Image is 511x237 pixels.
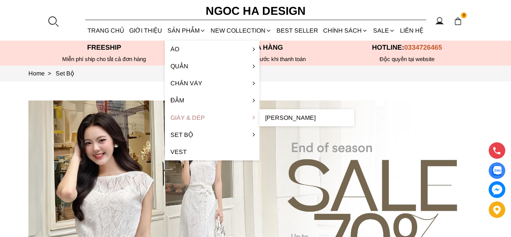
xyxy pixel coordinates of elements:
[165,143,259,160] a: Vest
[454,17,462,25] img: img-CART-ICON-ksit0nf1
[404,44,442,51] span: 0334726465
[259,109,354,126] a: [PERSON_NAME]
[165,126,259,143] a: Set Bộ
[492,166,502,176] img: Display image
[165,20,208,41] div: SẢN PHẨM
[199,2,313,20] a: Ngoc Ha Design
[56,70,74,77] a: Link to Set Bộ
[397,20,426,41] a: LIÊN HỆ
[165,109,259,126] a: Giày & Dép
[165,41,259,58] a: Áo
[165,75,259,92] a: Chân váy
[274,20,321,41] a: BEST SELLER
[208,20,274,41] a: NEW COLLECTION
[45,70,54,77] span: >
[28,70,56,77] a: Link to Home
[461,13,467,19] span: 0
[331,56,483,63] h6: Độc quyền tại website
[489,181,505,198] a: messenger
[165,92,259,109] a: Đầm
[127,20,165,41] a: GIỚI THIỆU
[321,20,370,41] div: Chính sách
[331,44,483,52] p: Hotline:
[28,56,180,63] div: Miễn phí ship cho tất cả đơn hàng
[370,20,397,41] a: SALE
[85,20,127,41] a: TRANG CHỦ
[489,162,505,179] a: Display image
[165,58,259,75] a: Quần
[28,44,180,52] p: Freeship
